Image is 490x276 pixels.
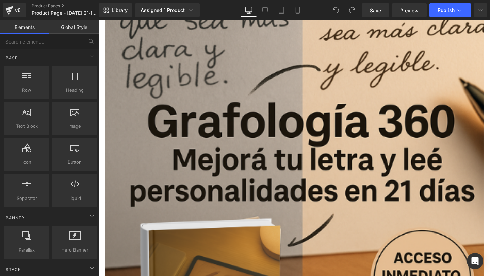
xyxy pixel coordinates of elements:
[467,253,483,269] div: Open Intercom Messenger
[273,3,290,17] a: Tablet
[141,7,194,14] div: Assigned 1 Product
[32,3,110,9] a: Product Pages
[99,3,132,17] a: New Library
[400,7,419,14] span: Preview
[3,3,26,17] a: v6
[329,3,343,17] button: Undo
[6,195,47,202] span: Separator
[54,195,95,202] span: Liquid
[6,159,47,166] span: Icon
[5,266,22,273] span: Stack
[14,6,22,15] div: v6
[49,20,99,34] a: Global Style
[392,3,427,17] a: Preview
[54,87,95,94] span: Heading
[6,246,47,254] span: Parallax
[5,214,25,221] span: Banner
[438,7,455,13] span: Publish
[54,246,95,254] span: Hero Banner
[5,55,18,61] span: Base
[241,3,257,17] a: Desktop
[370,7,381,14] span: Save
[6,123,47,130] span: Text Block
[257,3,273,17] a: Laptop
[429,3,471,17] button: Publish
[54,159,95,166] span: Button
[54,123,95,130] span: Image
[112,7,128,13] span: Library
[290,3,306,17] a: Mobile
[345,3,359,17] button: Redo
[6,87,47,94] span: Row
[32,10,97,16] span: Product Page - [DATE] 21:18:06
[474,3,487,17] button: More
